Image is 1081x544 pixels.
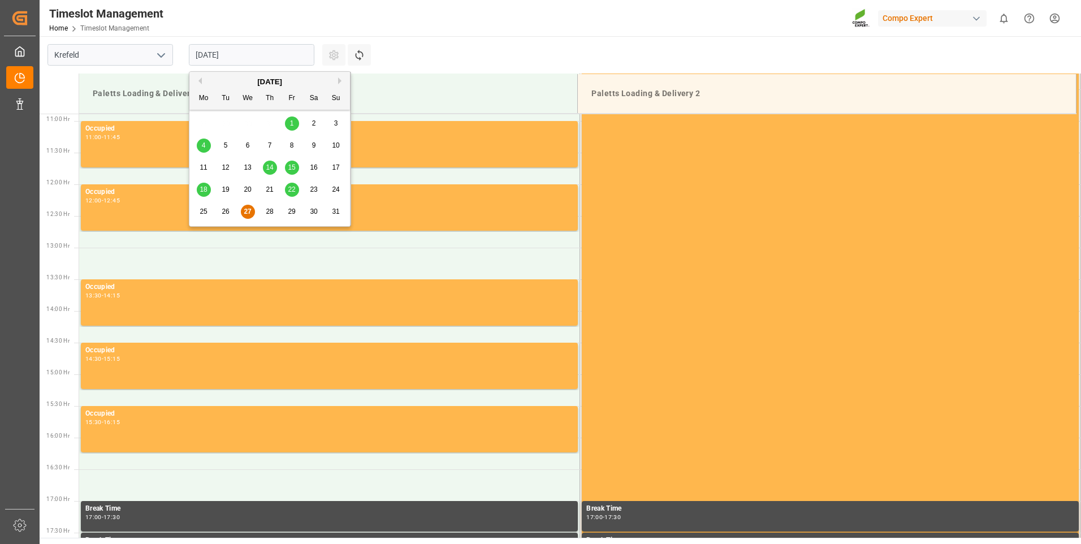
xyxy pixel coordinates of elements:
[46,274,70,280] span: 13:30 Hr
[102,356,103,361] div: -
[329,183,343,197] div: Choose Sunday, August 24th, 2025
[224,141,228,149] span: 5
[310,185,317,193] span: 23
[241,161,255,175] div: Choose Wednesday, August 13th, 2025
[46,148,70,154] span: 11:30 Hr
[244,208,251,215] span: 27
[307,116,321,131] div: Choose Saturday, August 2nd, 2025
[102,515,103,520] div: -
[332,141,339,149] span: 10
[266,163,273,171] span: 14
[246,141,250,149] span: 6
[263,92,277,106] div: Th
[219,183,233,197] div: Choose Tuesday, August 19th, 2025
[263,161,277,175] div: Choose Thursday, August 14th, 2025
[878,10,987,27] div: Compo Expert
[263,183,277,197] div: Choose Thursday, August 21st, 2025
[200,208,207,215] span: 25
[312,119,316,127] span: 2
[329,139,343,153] div: Choose Sunday, August 10th, 2025
[193,113,347,223] div: month 2025-08
[285,161,299,175] div: Choose Friday, August 15th, 2025
[46,243,70,249] span: 13:00 Hr
[338,77,345,84] button: Next Month
[49,5,163,22] div: Timeslot Management
[85,123,573,135] div: Occupied
[202,141,206,149] span: 4
[85,356,102,361] div: 14:30
[266,208,273,215] span: 28
[285,92,299,106] div: Fr
[49,24,68,32] a: Home
[1017,6,1042,31] button: Help Center
[332,163,339,171] span: 17
[268,141,272,149] span: 7
[288,185,295,193] span: 22
[85,515,102,520] div: 17:00
[285,183,299,197] div: Choose Friday, August 22nd, 2025
[285,116,299,131] div: Choose Friday, August 1st, 2025
[85,198,102,203] div: 12:00
[586,515,603,520] div: 17:00
[288,208,295,215] span: 29
[189,76,350,88] div: [DATE]
[85,293,102,298] div: 13:30
[46,528,70,534] span: 17:30 Hr
[47,44,173,66] input: Type to search/select
[46,306,70,312] span: 14:00 Hr
[46,338,70,344] span: 14:30 Hr
[310,163,317,171] span: 16
[307,205,321,219] div: Choose Saturday, August 30th, 2025
[195,77,202,84] button: Previous Month
[290,141,294,149] span: 8
[219,139,233,153] div: Choose Tuesday, August 5th, 2025
[244,163,251,171] span: 13
[222,185,229,193] span: 19
[219,92,233,106] div: Tu
[197,205,211,219] div: Choose Monday, August 25th, 2025
[878,7,991,29] button: Compo Expert
[88,83,568,104] div: Paletts Loading & Delivery 1
[991,6,1017,31] button: show 0 new notifications
[85,135,102,140] div: 11:00
[103,198,120,203] div: 12:45
[241,205,255,219] div: Choose Wednesday, August 27th, 2025
[46,496,70,502] span: 17:00 Hr
[307,92,321,106] div: Sa
[219,161,233,175] div: Choose Tuesday, August 12th, 2025
[197,92,211,106] div: Mo
[307,183,321,197] div: Choose Saturday, August 23rd, 2025
[312,141,316,149] span: 9
[189,44,314,66] input: DD.MM.YYYY
[222,208,229,215] span: 26
[85,408,573,420] div: Occupied
[329,92,343,106] div: Su
[46,401,70,407] span: 15:30 Hr
[241,92,255,106] div: We
[266,185,273,193] span: 21
[244,185,251,193] span: 20
[46,211,70,217] span: 12:30 Hr
[46,464,70,470] span: 16:30 Hr
[222,163,229,171] span: 12
[152,46,169,64] button: open menu
[103,135,120,140] div: 11:45
[85,503,573,515] div: Break Time
[219,205,233,219] div: Choose Tuesday, August 26th, 2025
[46,433,70,439] span: 16:00 Hr
[103,293,120,298] div: 14:15
[46,369,70,375] span: 15:00 Hr
[285,139,299,153] div: Choose Friday, August 8th, 2025
[288,163,295,171] span: 15
[102,293,103,298] div: -
[290,119,294,127] span: 1
[102,420,103,425] div: -
[200,185,207,193] span: 18
[85,282,573,293] div: Occupied
[586,503,1074,515] div: Break Time
[85,420,102,425] div: 15:30
[103,420,120,425] div: 16:15
[852,8,870,28] img: Screenshot%202023-09-29%20at%2010.02.21.png_1712312052.png
[46,116,70,122] span: 11:00 Hr
[85,187,573,198] div: Occupied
